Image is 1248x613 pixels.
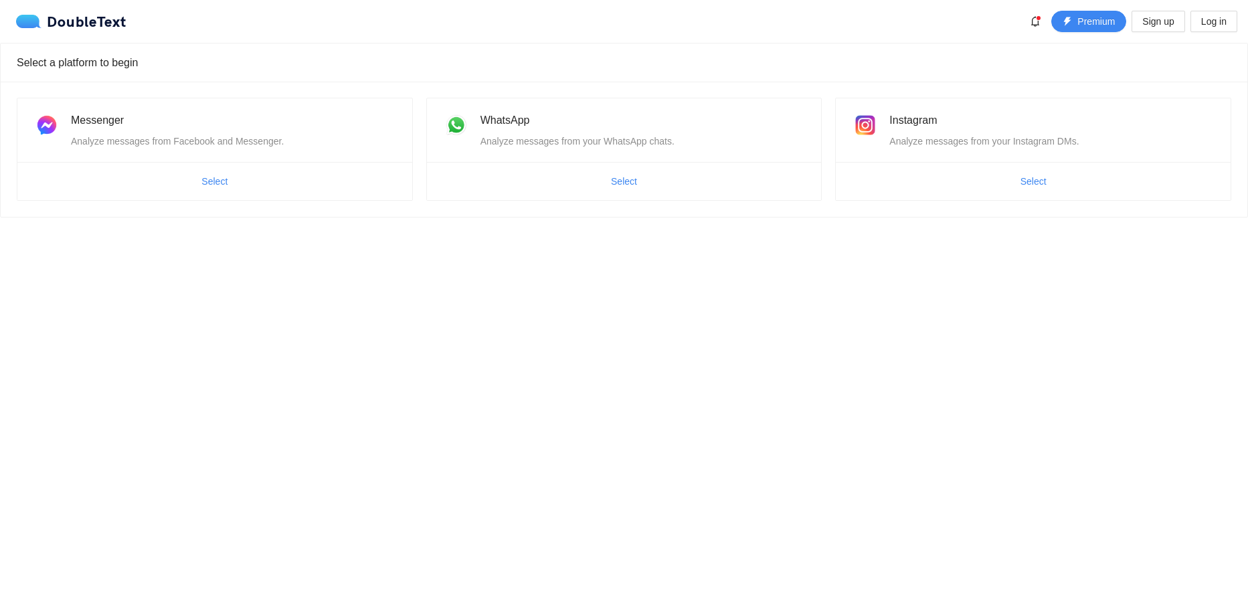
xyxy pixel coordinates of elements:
[1132,11,1184,32] button: Sign up
[1142,14,1174,29] span: Sign up
[191,171,238,192] button: Select
[71,112,396,128] div: Messenger
[1020,174,1047,189] span: Select
[426,98,822,201] a: WhatsAppAnalyze messages from your WhatsApp chats.Select
[17,98,413,201] a: MessengerAnalyze messages from Facebook and Messenger.Select
[480,134,806,149] div: Analyze messages from your WhatsApp chats.
[1010,171,1057,192] button: Select
[1077,14,1115,29] span: Premium
[16,15,126,28] a: logoDoubleText
[835,98,1231,201] a: InstagramAnalyze messages from your Instagram DMs.Select
[17,43,1231,82] div: Select a platform to begin
[1025,16,1045,27] span: bell
[16,15,126,28] div: DoubleText
[1024,11,1046,32] button: bell
[33,112,60,139] img: messenger.png
[1051,11,1126,32] button: thunderboltPremium
[1063,17,1072,27] span: thunderbolt
[16,15,47,28] img: logo
[480,114,530,126] span: WhatsApp
[889,114,937,126] span: Instagram
[443,112,470,139] img: whatsapp.png
[852,112,879,139] img: instagram.png
[1201,14,1227,29] span: Log in
[889,134,1215,149] div: Analyze messages from your Instagram DMs.
[1190,11,1237,32] button: Log in
[201,174,228,189] span: Select
[71,134,396,149] div: Analyze messages from Facebook and Messenger.
[611,174,637,189] span: Select
[600,171,648,192] button: Select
